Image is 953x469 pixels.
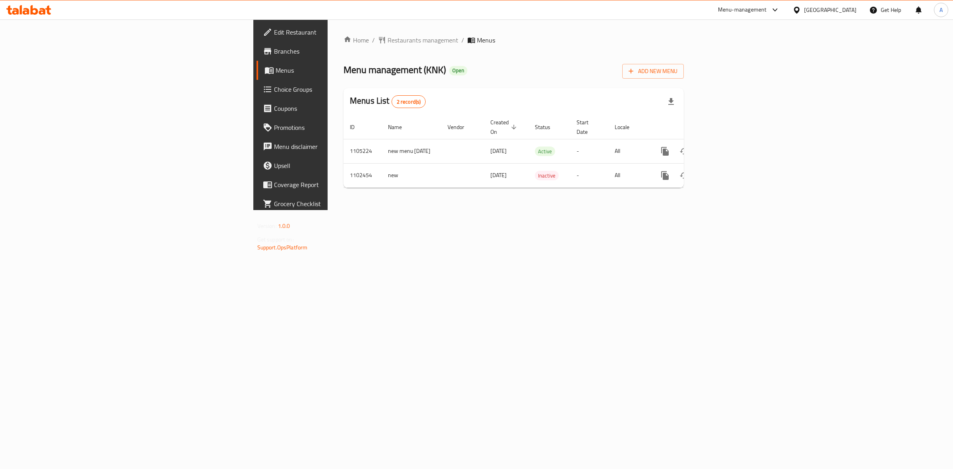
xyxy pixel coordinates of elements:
[477,35,495,45] span: Menus
[257,137,413,156] a: Menu disclaimer
[449,66,467,75] div: Open
[257,23,413,42] a: Edit Restaurant
[461,35,464,45] li: /
[378,35,458,45] a: Restaurants management
[274,123,406,132] span: Promotions
[388,35,458,45] span: Restaurants management
[490,170,507,180] span: [DATE]
[257,242,308,253] a: Support.OpsPlatform
[257,118,413,137] a: Promotions
[622,64,684,79] button: Add New Menu
[718,5,767,15] div: Menu-management
[675,166,694,185] button: Change Status
[535,147,555,156] span: Active
[570,163,608,187] td: -
[535,171,559,180] span: Inactive
[257,99,413,118] a: Coupons
[257,234,294,245] span: Get support on:
[274,85,406,94] span: Choice Groups
[274,27,406,37] span: Edit Restaurant
[608,139,649,163] td: All
[257,194,413,213] a: Grocery Checklist
[656,142,675,161] button: more
[274,142,406,151] span: Menu disclaimer
[276,66,406,75] span: Menus
[257,175,413,194] a: Coverage Report
[257,61,413,80] a: Menus
[577,118,599,137] span: Start Date
[629,66,677,76] span: Add New Menu
[662,92,681,111] div: Export file
[278,221,290,231] span: 1.0.0
[274,180,406,189] span: Coverage Report
[490,146,507,156] span: [DATE]
[675,142,694,161] button: Change Status
[656,166,675,185] button: more
[350,122,365,132] span: ID
[343,35,684,45] nav: breadcrumb
[570,139,608,163] td: -
[448,122,475,132] span: Vendor
[535,122,561,132] span: Status
[274,104,406,113] span: Coupons
[649,115,738,139] th: Actions
[257,80,413,99] a: Choice Groups
[274,161,406,170] span: Upsell
[449,67,467,74] span: Open
[939,6,943,14] span: A
[257,221,277,231] span: Version:
[490,118,519,137] span: Created On
[388,122,412,132] span: Name
[392,95,426,108] div: Total records count
[615,122,640,132] span: Locale
[274,199,406,208] span: Grocery Checklist
[804,6,857,14] div: [GEOGRAPHIC_DATA]
[274,46,406,56] span: Branches
[257,156,413,175] a: Upsell
[392,98,426,106] span: 2 record(s)
[343,115,738,188] table: enhanced table
[257,42,413,61] a: Branches
[350,95,426,108] h2: Menus List
[608,163,649,187] td: All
